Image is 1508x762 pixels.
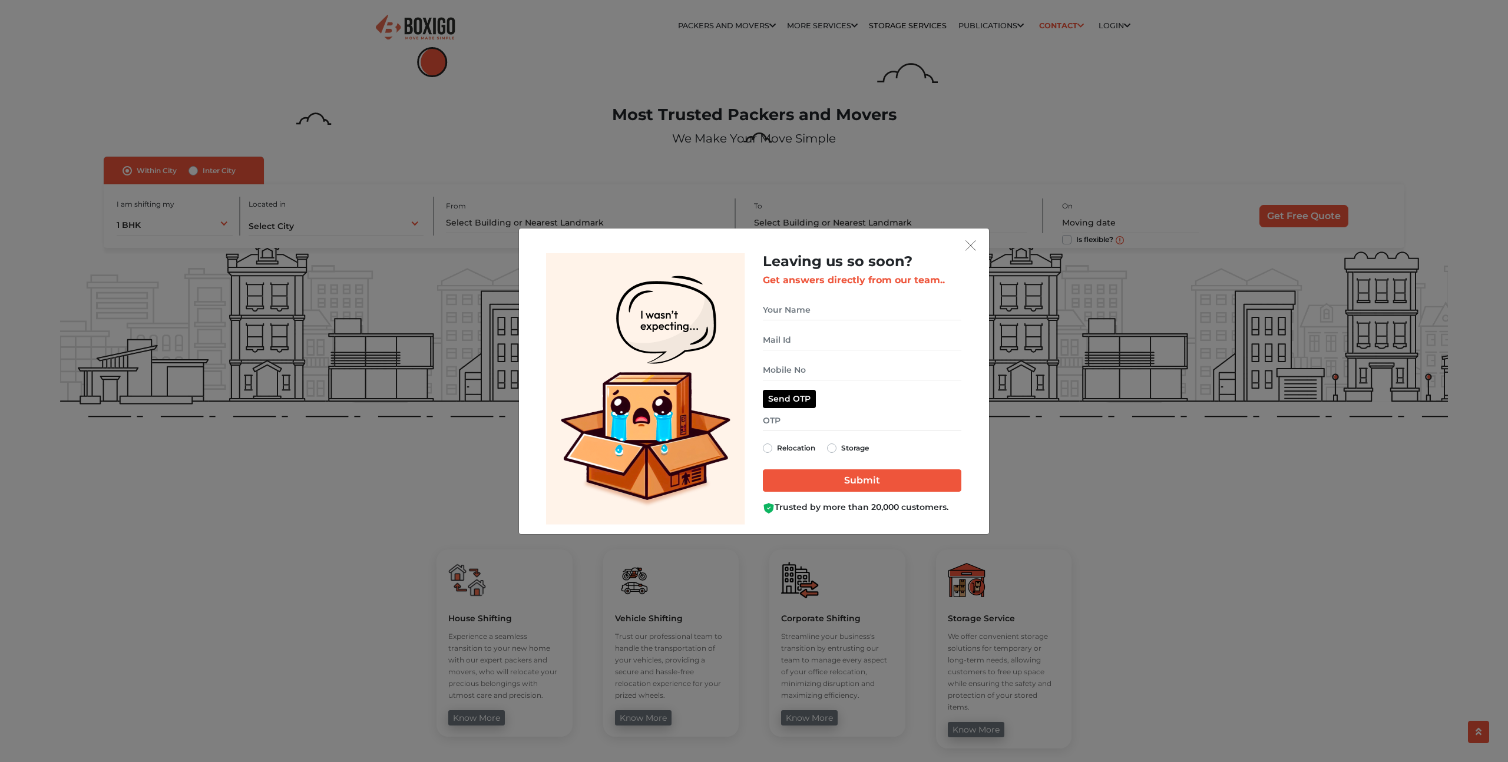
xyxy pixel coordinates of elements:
[777,441,815,455] label: Relocation
[546,253,745,525] img: Lead Welcome Image
[763,360,961,380] input: Mobile No
[763,274,961,286] h3: Get answers directly from our team..
[763,253,961,270] h2: Leaving us so soon?
[763,501,961,513] div: Trusted by more than 20,000 customers.
[763,330,961,350] input: Mail Id
[763,410,961,431] input: OTP
[763,502,775,514] img: Boxigo Customer Shield
[763,469,961,492] input: Submit
[965,240,976,251] img: exit
[841,441,869,455] label: Storage
[763,300,961,320] input: Your Name
[763,390,816,408] button: Send OTP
